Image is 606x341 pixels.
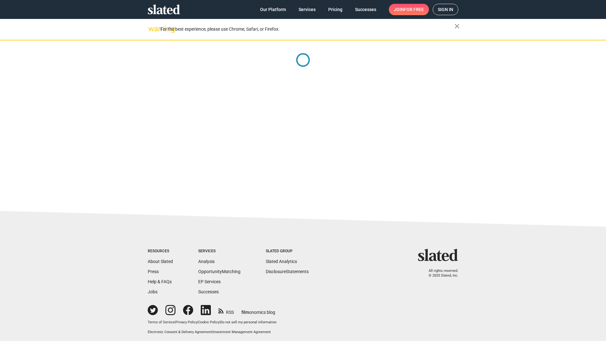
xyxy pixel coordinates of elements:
[266,269,309,274] a: DisclosureStatements
[198,289,219,294] a: Successes
[175,320,175,324] span: |
[241,310,249,315] span: film
[241,304,275,315] a: filmonomics blog
[148,259,173,264] a: About Slated
[299,4,316,15] span: Services
[198,279,221,284] a: EP Services
[148,269,159,274] a: Press
[438,4,453,15] span: Sign in
[148,320,175,324] a: Terms of Service
[197,320,198,324] span: |
[266,259,297,264] a: Slated Analytics
[198,320,219,324] a: Cookie Policy
[160,25,454,33] div: For the best experience, please use Chrome, Safari, or Firefox.
[218,306,234,315] a: RSS
[148,330,212,334] a: Electronic Consent & Delivery Agreement
[219,320,220,324] span: |
[255,4,291,15] a: Our Platform
[394,4,424,15] span: Join
[198,259,215,264] a: Analysis
[266,249,309,254] div: Slated Group
[323,4,348,15] a: Pricing
[350,4,381,15] a: Successes
[422,269,458,278] p: All rights reserved. © 2025 Slated, Inc.
[220,320,276,325] button: Do not sell my personal information
[328,4,342,15] span: Pricing
[213,330,271,334] a: Investment Management Agreement
[212,330,213,334] span: |
[198,269,241,274] a: OpportunityMatching
[148,289,157,294] a: Jobs
[453,22,461,30] mat-icon: close
[433,4,458,15] a: Sign in
[148,25,156,33] mat-icon: warning
[198,249,241,254] div: Services
[294,4,321,15] a: Services
[389,4,429,15] a: Joinfor free
[260,4,286,15] span: Our Platform
[404,4,424,15] span: for free
[175,320,197,324] a: Privacy Policy
[355,4,376,15] span: Successes
[148,249,173,254] div: Resources
[148,279,172,284] a: Help & FAQs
